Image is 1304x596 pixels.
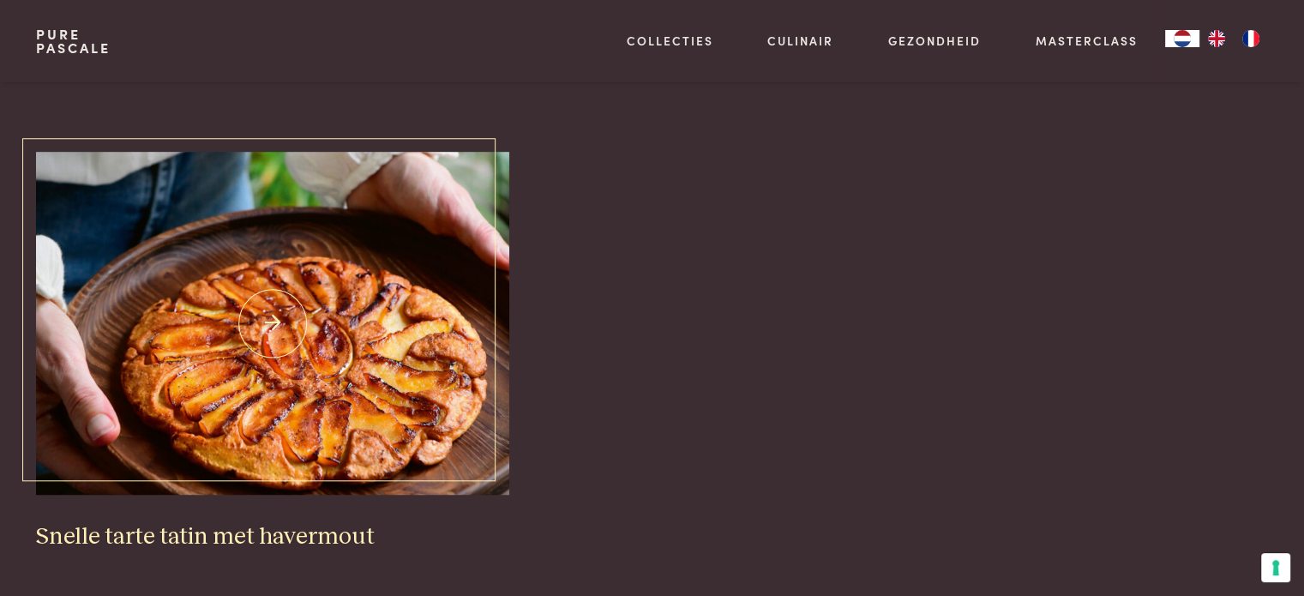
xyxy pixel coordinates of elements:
[1165,30,1199,47] div: Language
[36,27,111,55] a: PurePascale
[1234,30,1268,47] a: FR
[627,32,713,50] a: Collecties
[1165,30,1268,47] aside: Language selected: Nederlands
[888,32,981,50] a: Gezondheid
[1199,30,1268,47] ul: Language list
[1036,32,1138,50] a: Masterclass
[1199,30,1234,47] a: EN
[36,152,509,551] a: Snelle tarte tatin met havermout Snelle tarte tatin met havermout
[36,152,509,495] img: Snelle tarte tatin met havermout
[36,522,509,552] h3: Snelle tarte tatin met havermout
[1261,553,1290,582] button: Uw voorkeuren voor toestemming voor trackingtechnologieën
[1165,30,1199,47] a: NL
[767,32,833,50] a: Culinair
